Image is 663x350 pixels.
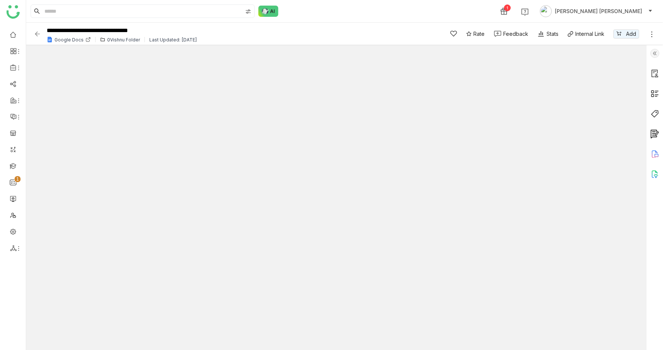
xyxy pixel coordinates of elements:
img: g-doc.svg [47,37,53,43]
div: 1 [504,4,511,11]
span: Rate [473,30,485,38]
div: Internal Link [575,30,604,38]
img: folder.svg [100,37,105,42]
img: help.svg [521,8,529,16]
span: [PERSON_NAME] [PERSON_NAME] [555,7,642,15]
img: stats.svg [537,30,545,38]
div: Stats [537,30,558,38]
div: Feedback [503,30,528,38]
img: avatar [540,5,552,17]
button: [PERSON_NAME] [PERSON_NAME] [538,5,654,17]
span: Add [626,30,636,38]
img: back [34,30,41,38]
button: Add [613,29,639,38]
img: search-type.svg [245,9,251,15]
nz-badge-sup: 1 [15,176,21,182]
div: Last Updated: [DATE] [149,37,197,43]
img: feedback-1.svg [494,31,501,37]
img: ask-buddy-normal.svg [258,6,278,17]
div: Google Docs [55,37,84,43]
p: 1 [16,175,19,183]
img: logo [6,5,20,19]
div: 0Vishnu Folder [107,37,140,43]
